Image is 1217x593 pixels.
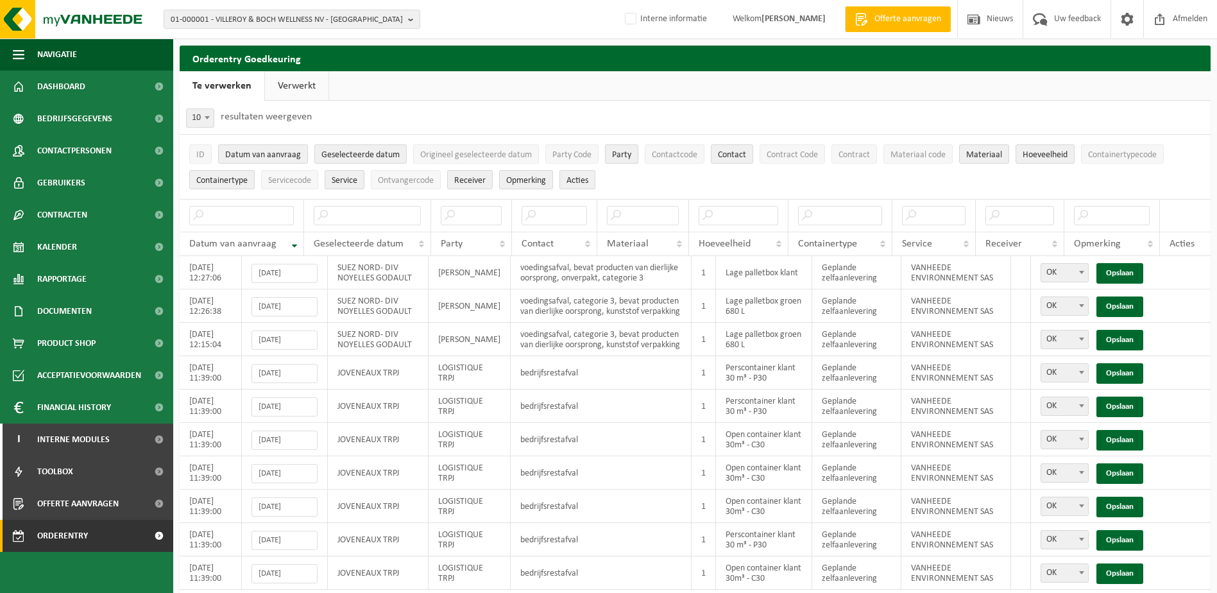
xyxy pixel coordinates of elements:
[812,490,901,523] td: Geplande zelfaanlevering
[328,523,428,556] td: JOVENEAUX TRPJ
[441,239,463,249] span: Party
[328,289,428,323] td: SUEZ NORD- DIV NOYELLES GODAULT
[187,109,214,127] span: 10
[812,456,901,490] td: Geplande zelfaanlevering
[196,150,205,160] span: ID
[196,176,248,185] span: Containertype
[328,423,428,456] td: JOVENEAUX TRPJ
[454,176,486,185] span: Receiver
[180,71,264,101] a: Te verwerken
[37,295,92,327] span: Documenten
[692,556,716,590] td: 1
[901,490,1011,523] td: VANHEEDE ENVIRONNEMENT SAS
[692,490,716,523] td: 1
[812,289,901,323] td: Geplande zelfaanlevering
[221,112,312,122] label: resultaten weergeven
[692,523,716,556] td: 1
[37,263,87,295] span: Rapportage
[1041,364,1088,382] span: OK
[328,456,428,490] td: JOVENEAUX TRPJ
[371,170,441,189] button: OntvangercodeOntvangercode: Activate to sort
[37,231,77,263] span: Kalender
[511,323,692,356] td: voedingsafval, categorie 3, bevat producten van dierlijke oorsprong, kunststof verpakking
[1041,430,1089,449] span: OK
[511,256,692,289] td: voedingsafval, bevat producten van dierlijke oorsprong, onverpakt, categorie 3
[901,390,1011,423] td: VANHEEDE ENVIRONNEMENT SAS
[37,199,87,231] span: Contracten
[37,520,145,552] span: Orderentry Goedkeuring
[566,176,588,185] span: Acties
[718,150,746,160] span: Contact
[871,13,944,26] span: Offerte aanvragen
[1096,497,1143,517] a: Opslaan
[37,71,85,103] span: Dashboard
[1096,397,1143,417] a: Opslaan
[716,456,812,490] td: Open container klant 30m³ - C30
[612,150,631,160] span: Party
[413,144,539,164] button: Origineel geselecteerde datumOrigineel geselecteerde datum: Activate to sort
[189,170,255,189] button: ContainertypeContainertype: Activate to sort
[1096,363,1143,384] a: Opslaan
[511,356,692,390] td: bedrijfsrestafval
[902,239,932,249] span: Service
[605,144,638,164] button: PartyParty: Activate to sort
[218,144,308,164] button: Datum van aanvraagDatum van aanvraag: Activate to remove sorting
[812,423,901,456] td: Geplande zelfaanlevering
[1041,263,1089,282] span: OK
[265,71,328,101] a: Verwerkt
[901,356,1011,390] td: VANHEEDE ENVIRONNEMENT SAS
[429,556,511,590] td: LOGISTIQUE TRPJ
[1096,263,1143,284] a: Opslaan
[1088,150,1157,160] span: Containertypecode
[499,170,553,189] button: OpmerkingOpmerking: Activate to sort
[716,390,812,423] td: Perscontainer klant 30 m³ - P30
[429,256,511,289] td: [PERSON_NAME]
[901,289,1011,323] td: VANHEEDE ENVIRONNEMENT SAS
[328,256,428,289] td: SUEZ NORD- DIV NOYELLES GODAULT
[716,356,812,390] td: Perscontainer klant 30 m³ - P30
[37,135,112,167] span: Contactpersonen
[838,150,870,160] span: Contract
[812,256,901,289] td: Geplande zelfaanlevering
[1096,463,1143,484] a: Opslaan
[37,391,111,424] span: Financial History
[652,150,697,160] span: Contactcode
[186,108,214,128] span: 10
[699,239,751,249] span: Hoeveelheid
[1041,397,1088,415] span: OK
[1041,531,1088,549] span: OK
[328,556,428,590] td: JOVENEAUX TRPJ
[645,144,704,164] button: ContactcodeContactcode: Activate to sort
[429,490,511,523] td: LOGISTIQUE TRPJ
[692,390,716,423] td: 1
[812,390,901,423] td: Geplande zelfaanlevering
[180,556,242,590] td: [DATE] 11:39:00
[511,556,692,590] td: bedrijfsrestafval
[180,423,242,456] td: [DATE] 11:39:00
[622,10,707,29] label: Interne informatie
[171,10,403,30] span: 01-000001 - VILLEROY & BOCH WELLNESS NV - [GEOGRAPHIC_DATA]
[225,150,301,160] span: Datum van aanvraag
[180,456,242,490] td: [DATE] 11:39:00
[1041,497,1088,515] span: OK
[831,144,877,164] button: ContractContract: Activate to sort
[901,456,1011,490] td: VANHEEDE ENVIRONNEMENT SAS
[901,523,1011,556] td: VANHEEDE ENVIRONNEMENT SAS
[180,490,242,523] td: [DATE] 11:39:00
[762,14,826,24] strong: [PERSON_NAME]
[883,144,953,164] button: Materiaal codeMateriaal code: Activate to sort
[607,239,649,249] span: Materiaal
[321,150,400,160] span: Geselecteerde datum
[1041,464,1088,482] span: OK
[692,323,716,356] td: 1
[429,390,511,423] td: LOGISTIQUE TRPJ
[1041,463,1089,483] span: OK
[37,456,73,488] span: Toolbox
[37,103,112,135] span: Bedrijfsgegevens
[716,256,812,289] td: Lage palletbox klant
[812,556,901,590] td: Geplande zelfaanlevering
[37,488,119,520] span: Offerte aanvragen
[378,176,434,185] span: Ontvangercode
[1096,563,1143,584] a: Opslaan
[511,456,692,490] td: bedrijfsrestafval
